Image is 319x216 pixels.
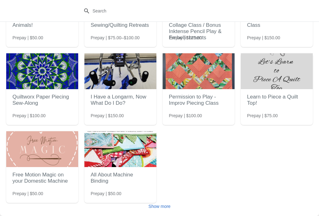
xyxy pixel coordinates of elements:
img: Free Motion Magic on your Domestic Machine [6,131,78,167]
span: Prepay | $50.00 [91,190,121,197]
h2: Mended Hearts Sewing/Quilting Retreats [91,13,150,31]
span: Show more [149,204,171,209]
h2: All About Machine Binding [91,169,150,187]
button: Show more [146,201,173,212]
h2: Free Motion Magic on your Domestic Machine [12,169,72,187]
span: Prepay | $75.00–$100.00 [91,35,140,41]
span: Prepay | $100.00 [169,113,202,119]
h2: [PERSON_NAME] Collage Class / Bonus Inktense Pencil Play & Embellishments [169,13,228,44]
span: Prepay | $50.00 [12,35,43,41]
span: Prepay | $150.00 [91,113,124,119]
span: Prepay | $50.00 [12,190,43,197]
h2: Permission to Play - Improv Piecing Class [169,91,228,109]
h2: Learn To Paper Piece Animals! [12,13,72,31]
img: Permission to Play - Improv Piecing Class [163,53,235,89]
img: Quiltworx Paper Piecing Sew-Along [6,53,78,89]
img: Learn to Piece a Quilt Top! [241,53,313,89]
input: Search [92,5,239,17]
img: All About Machine Binding [84,131,156,167]
span: Prepay | $150.00 [247,35,280,41]
h2: Learn to Piece a Quilt Top! [247,91,307,109]
span: Prepay | $75.00 [247,113,278,119]
img: I Have a Longarm, Now What Do I Do? [84,53,156,89]
h2: Long Arm Certification Class [247,13,307,31]
h2: Quiltworx Paper Piecing Sew-Along [12,91,72,109]
span: Prepay | $125.00 [169,35,202,41]
h2: I Have a Longarm, Now What Do I Do? [91,91,150,109]
span: Prepay | $100.00 [12,113,45,119]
